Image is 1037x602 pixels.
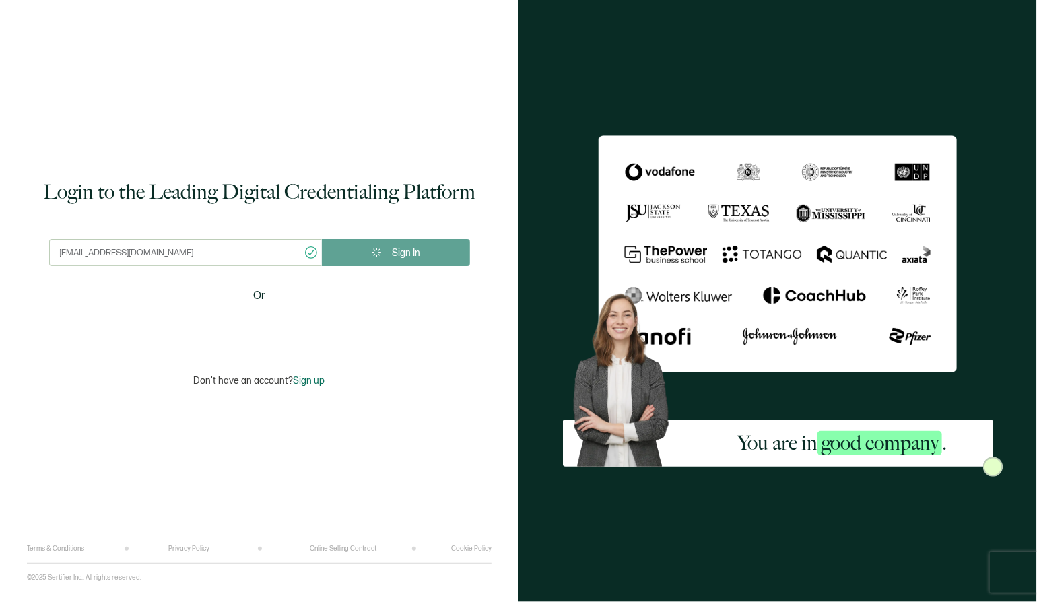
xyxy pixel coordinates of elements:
h2: You are in . [737,430,947,457]
img: Sertifier Login - You are in <span class="strong-h">good company</span>. Hero [563,285,692,466]
input: Enter your work email address [49,239,322,266]
span: good company [817,431,942,455]
a: Cookie Policy [451,545,492,553]
a: Terms & Conditions [27,545,84,553]
iframe: Sign in with Google Button [175,313,343,343]
p: Don't have an account? [194,375,325,387]
img: Sertifier Login - You are in <span class="strong-h">good company</span>. [599,135,958,372]
p: ©2025 Sertifier Inc.. All rights reserved. [27,574,141,582]
span: Or [253,288,265,304]
a: Privacy Policy [168,545,209,553]
ion-icon: checkmark circle outline [304,245,319,260]
img: Sertifier Login [983,457,1003,477]
span: Sign up [294,375,325,387]
h1: Login to the Leading Digital Credentialing Platform [43,178,475,205]
a: Online Selling Contract [310,545,376,553]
